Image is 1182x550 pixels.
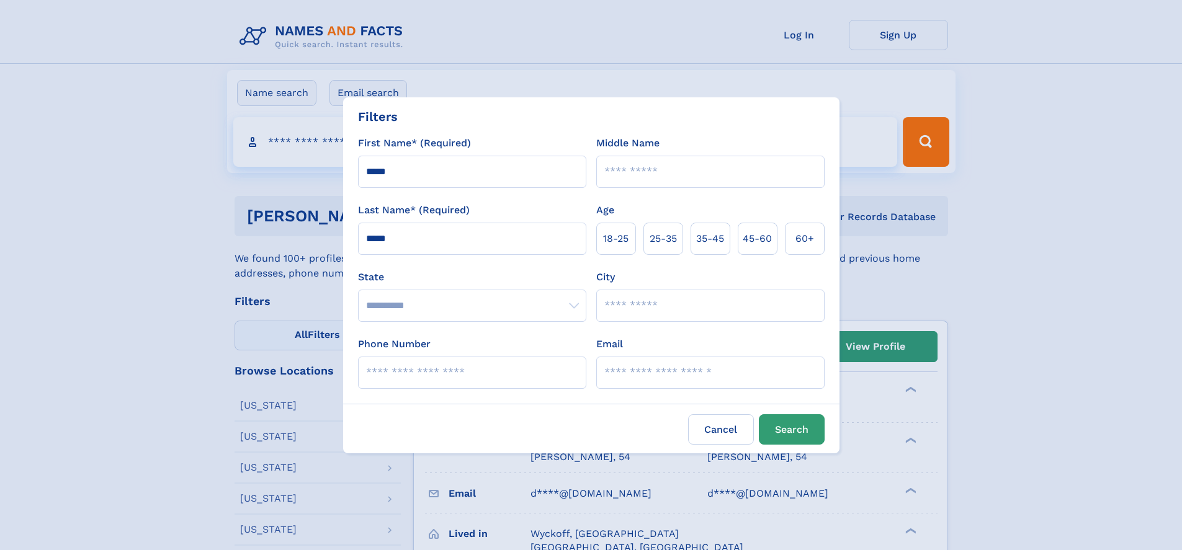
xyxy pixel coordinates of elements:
[696,231,724,246] span: 35‑45
[688,414,754,445] label: Cancel
[358,107,398,126] div: Filters
[358,203,470,218] label: Last Name* (Required)
[795,231,814,246] span: 60+
[743,231,772,246] span: 45‑60
[596,337,623,352] label: Email
[596,270,615,285] label: City
[603,231,629,246] span: 18‑25
[596,203,614,218] label: Age
[759,414,825,445] button: Search
[596,136,660,151] label: Middle Name
[358,136,471,151] label: First Name* (Required)
[358,337,431,352] label: Phone Number
[650,231,677,246] span: 25‑35
[358,270,586,285] label: State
